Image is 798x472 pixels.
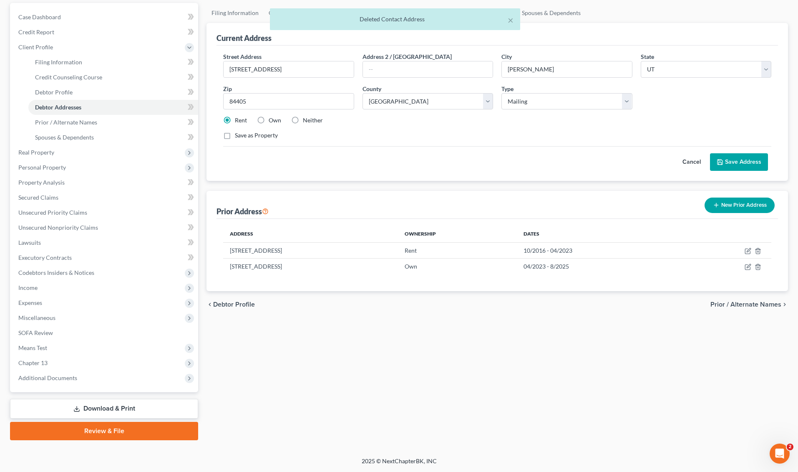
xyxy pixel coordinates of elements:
a: Credit Counseling Course [264,3,341,23]
input: Enter street address [224,61,353,77]
button: Save Address [710,153,768,171]
span: Debtor Addresses [35,104,81,111]
span: Unsecured Nonpriority Claims [18,224,98,231]
a: Prior / Alternate Names [445,3,517,23]
a: Download & Print [10,399,198,419]
span: Credit Counseling Course [35,74,102,81]
label: Address 2 / [GEOGRAPHIC_DATA] [362,52,452,61]
i: chevron_right [781,301,788,308]
label: Rent [235,116,247,124]
span: Income [18,284,38,291]
a: Secured Claims [12,190,198,205]
a: Credit Counseling Course [28,70,198,85]
span: Spouses & Dependents [35,134,94,141]
th: Ownership [398,226,517,242]
span: 2 [787,444,793,450]
span: Street Address [223,53,262,60]
span: City [501,53,512,60]
a: Executory Contracts [12,250,198,265]
td: Rent [398,242,517,258]
iframe: Intercom live chat [770,444,790,464]
td: [STREET_ADDRESS] [223,242,398,258]
a: Filing Information [28,55,198,70]
td: 10/2016 - 04/2023 [517,242,682,258]
div: 2025 © NextChapterBK, INC [161,457,637,472]
span: Debtor Profile [213,301,255,308]
a: Spouses & Dependents [28,130,198,145]
button: × [508,15,514,25]
a: Review & File [10,422,198,440]
span: Filing Information [35,58,82,66]
a: Debtor Profile [341,3,388,23]
button: Prior / Alternate Names chevron_right [710,301,788,308]
span: Prior / Alternate Names [710,301,781,308]
span: Unsecured Priority Claims [18,209,87,216]
span: Client Profile [18,43,53,51]
label: Type [501,84,514,93]
span: Lawsuits [18,239,41,246]
span: Credit Report [18,28,54,36]
th: Dates [517,226,682,242]
button: chevron_left Debtor Profile [206,301,255,308]
span: Additional Documents [18,374,77,381]
button: New Prior Address [705,198,775,213]
label: Own [269,116,281,124]
a: Debtor Profile [28,85,198,100]
div: Prior Address [216,206,269,216]
span: Prior / Alternate Names [35,119,97,126]
span: County [362,85,381,92]
span: Personal Property [18,164,66,171]
span: Real Property [18,149,54,156]
input: Enter city... [502,61,632,77]
a: Debtor Addresses [28,100,198,115]
span: Chapter 13 [18,359,48,366]
span: Codebtors Insiders & Notices [18,269,94,276]
span: Debtor Profile [35,89,73,96]
td: Own [398,259,517,274]
span: Means Test [18,344,47,351]
span: Miscellaneous [18,314,55,321]
a: SOFA Review [12,325,198,340]
th: Address [223,226,398,242]
input: -- [363,61,493,77]
button: Cancel [673,154,710,170]
a: Unsecured Priority Claims [12,205,198,220]
a: Property Analysis [12,175,198,190]
div: Current Address [216,33,272,43]
td: [STREET_ADDRESS] [223,259,398,274]
label: Save as Property [235,131,278,140]
span: Executory Contracts [18,254,72,261]
span: SOFA Review [18,329,53,336]
input: XXXXX [223,93,354,110]
span: Property Analysis [18,179,65,186]
a: Unsecured Nonpriority Claims [12,220,198,235]
div: Deleted Contact Address [277,15,514,23]
i: chevron_left [206,301,213,308]
a: Debtor Addresses [388,3,445,23]
a: Prior / Alternate Names [28,115,198,130]
a: Lawsuits [12,235,198,250]
span: Expenses [18,299,42,306]
label: Neither [303,116,323,124]
a: Filing Information [206,3,264,23]
a: Spouses & Dependents [517,3,586,23]
td: 04/2023 - 8/2025 [517,259,682,274]
span: Zip [223,85,232,92]
span: State [641,53,654,60]
span: Secured Claims [18,194,58,201]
